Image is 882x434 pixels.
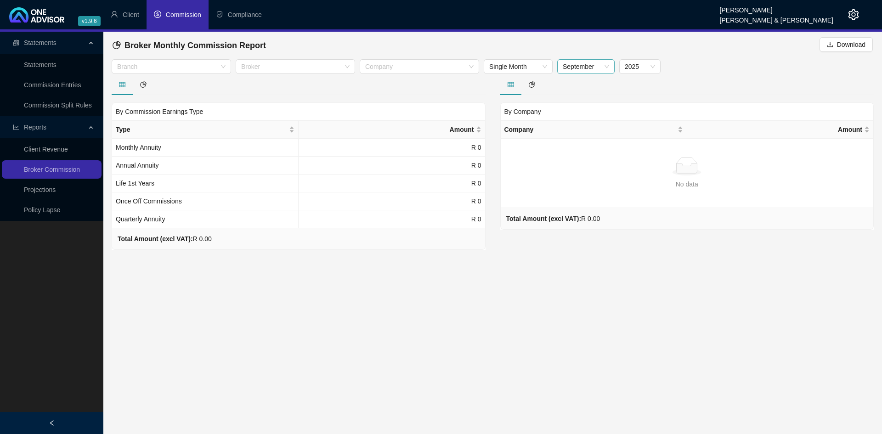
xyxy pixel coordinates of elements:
span: left [49,420,55,426]
span: user [111,11,118,18]
span: Company [504,124,676,135]
span: 2025 [625,60,655,73]
span: Client [123,11,139,18]
td: R 0 [299,157,485,175]
span: pie-chart [113,41,121,49]
span: download [827,41,833,48]
span: pie-chart [529,81,535,88]
span: Download [837,39,865,50]
td: R 0 [299,175,485,192]
span: Commission [166,11,201,18]
span: Monthly Annuity [116,144,161,151]
b: Total Amount (excl VAT): [506,215,582,222]
span: Broker Monthly Commission Report [124,41,266,50]
th: Amount [687,121,874,139]
div: By Company [500,102,874,120]
span: setting [848,9,859,20]
span: Amount [691,124,862,135]
span: Type [116,124,287,135]
a: Commission Split Rules [24,101,92,109]
img: 2df55531c6924b55f21c4cf5d4484680-logo-light.svg [9,7,64,23]
a: Statements [24,61,57,68]
div: R 0.00 [118,234,212,244]
span: reconciliation [13,39,19,46]
div: [PERSON_NAME] [720,2,833,12]
span: September [563,60,609,73]
a: Broker Commission [24,166,80,173]
td: R 0 [299,192,485,210]
td: R 0 [299,139,485,157]
th: Amount [299,121,485,139]
b: Total Amount (excl VAT): [118,235,193,242]
span: dollar [154,11,161,18]
span: Once Off Commissions [116,197,182,205]
span: Reports [24,124,46,131]
th: Type [112,121,299,139]
a: Policy Lapse [24,206,60,214]
a: Projections [24,186,56,193]
div: [PERSON_NAME] & [PERSON_NAME] [720,12,833,23]
a: Client Revenue [24,146,68,153]
span: v1.9.6 [78,16,101,26]
div: No data [508,179,866,189]
span: table [508,81,514,88]
a: Commission Entries [24,81,81,89]
div: R 0.00 [506,214,600,224]
td: R 0 [299,210,485,228]
span: line-chart [13,124,19,130]
span: safety [216,11,223,18]
th: Company [501,121,687,139]
span: Single Month [489,60,547,73]
div: By Commission Earnings Type [112,102,486,120]
span: Compliance [228,11,262,18]
span: Annual Annuity [116,162,158,169]
span: table [119,81,125,88]
span: pie-chart [140,81,147,88]
span: Statements [24,39,57,46]
span: Life 1st Years [116,180,154,187]
span: Amount [302,124,474,135]
button: Download [820,37,873,52]
span: Quarterly Annuity [116,215,165,223]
